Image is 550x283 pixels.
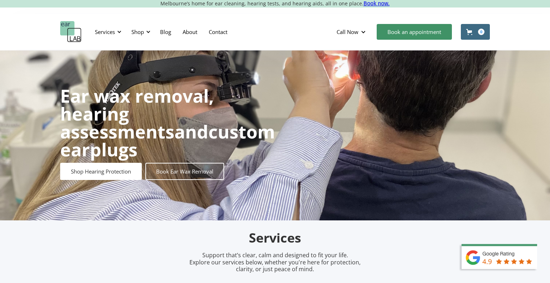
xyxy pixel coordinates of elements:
[180,252,370,273] p: Support that’s clear, calm and designed to fit your life. Explore our services below, whether you...
[154,21,177,42] a: Blog
[60,119,275,162] strong: custom earplugs
[203,21,233,42] a: Contact
[60,87,275,158] h1: and
[131,28,144,35] div: Shop
[145,163,224,180] a: Book Ear Wax Removal
[177,21,203,42] a: About
[478,29,484,35] div: 0
[377,24,452,40] a: Book an appointment
[331,21,373,43] div: Call Now
[60,21,82,43] a: home
[127,21,153,43] div: Shop
[95,28,115,35] div: Services
[461,24,490,40] a: Open cart
[107,230,443,247] h2: Services
[60,163,142,180] a: Shop Hearing Protection
[91,21,124,43] div: Services
[337,28,358,35] div: Call Now
[60,84,214,144] strong: Ear wax removal, hearing assessments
